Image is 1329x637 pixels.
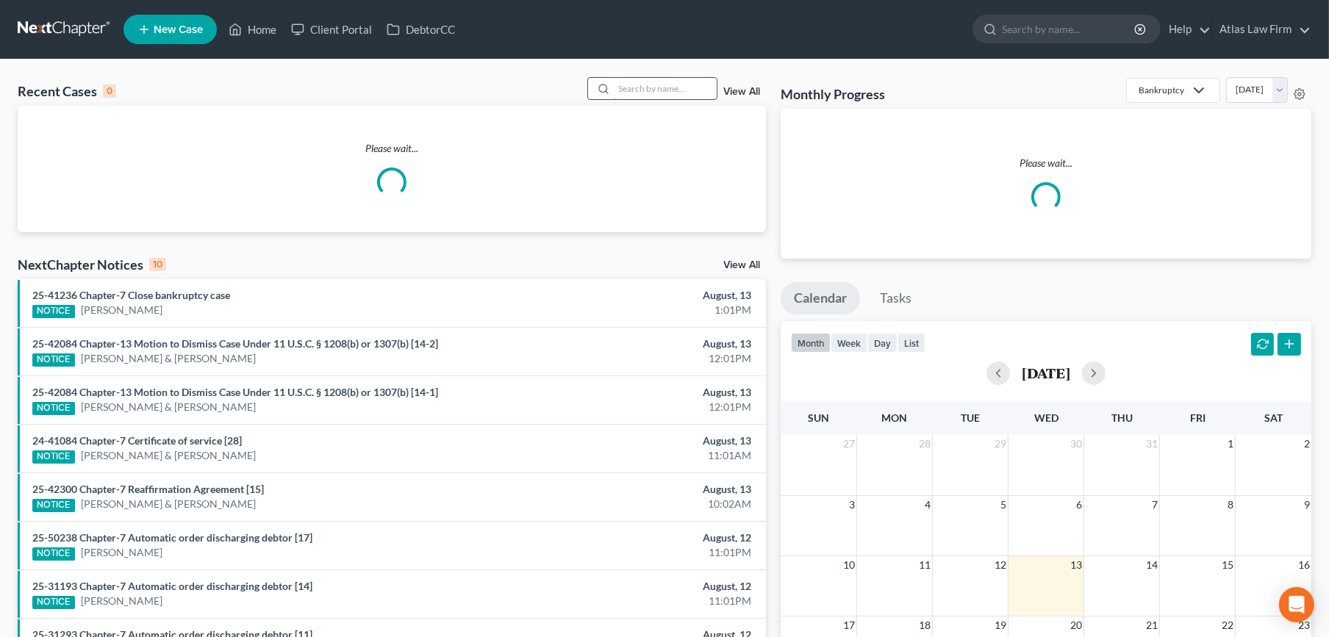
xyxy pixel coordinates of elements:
[522,303,752,317] div: 1:01PM
[522,545,752,560] div: 11:01PM
[792,156,1300,170] p: Please wait...
[842,616,856,634] span: 17
[993,435,1008,453] span: 29
[781,282,860,314] a: Calendar
[1144,556,1159,574] span: 14
[848,496,856,514] span: 3
[32,531,312,544] a: 25-50238 Chapter-7 Automatic order discharging debtor [17]
[81,545,162,560] a: [PERSON_NAME]
[522,337,752,351] div: August, 13
[993,616,1008,634] span: 19
[221,16,284,43] a: Home
[1279,587,1314,622] div: Open Intercom Messenger
[1303,435,1311,453] span: 2
[1303,496,1311,514] span: 9
[1139,84,1184,96] div: Bankruptcy
[1022,365,1070,381] h2: [DATE]
[522,433,752,448] div: August, 13
[999,496,1008,514] span: 5
[1069,616,1083,634] span: 20
[32,289,230,301] a: 25-41236 Chapter-7 Close bankruptcy case
[32,386,438,398] a: 25-42084 Chapter-13 Motion to Dismiss Case Under 11 U.S.C. § 1208(b) or 1307(b) [14-1]
[32,547,75,561] div: NOTICE
[781,85,885,103] h3: Monthly Progress
[917,556,932,574] span: 11
[1150,496,1159,514] span: 7
[961,411,980,424] span: Tue
[1111,411,1133,424] span: Thu
[81,351,256,366] a: [PERSON_NAME] & [PERSON_NAME]
[149,258,166,271] div: 10
[1212,16,1311,43] a: Atlas Law Firm
[898,333,925,353] button: list
[1297,556,1311,574] span: 16
[32,450,75,464] div: NOTICE
[522,497,752,511] div: 10:02AM
[32,580,312,592] a: 25-31193 Chapter-7 Automatic order discharging debtor [14]
[917,616,932,634] span: 18
[32,353,75,367] div: NOTICE
[18,82,116,100] div: Recent Cases
[1144,435,1159,453] span: 31
[32,337,438,350] a: 25-42084 Chapter-13 Motion to Dismiss Case Under 11 U.S.C. § 1208(b) or 1307(b) [14-2]
[867,333,898,353] button: day
[881,411,907,424] span: Mon
[1034,411,1058,424] span: Wed
[1069,435,1083,453] span: 30
[1069,556,1083,574] span: 13
[923,496,932,514] span: 4
[18,256,166,273] div: NextChapter Notices
[808,411,829,424] span: Sun
[154,24,203,35] span: New Case
[379,16,462,43] a: DebtorCC
[32,402,75,415] div: NOTICE
[723,87,760,97] a: View All
[81,400,256,414] a: [PERSON_NAME] & [PERSON_NAME]
[1264,411,1283,424] span: Sat
[81,594,162,608] a: [PERSON_NAME]
[522,594,752,608] div: 11:01PM
[32,596,75,609] div: NOTICE
[103,84,116,98] div: 0
[1226,496,1235,514] span: 8
[1144,616,1159,634] span: 21
[522,385,752,400] div: August, 13
[81,497,256,511] a: [PERSON_NAME] & [PERSON_NAME]
[1190,411,1206,424] span: Fri
[917,435,932,453] span: 28
[522,579,752,594] div: August, 12
[1220,616,1235,634] span: 22
[1226,435,1235,453] span: 1
[32,305,75,318] div: NOTICE
[993,556,1008,574] span: 12
[1002,15,1136,43] input: Search by name...
[522,351,752,366] div: 12:01PM
[1297,616,1311,634] span: 23
[831,333,867,353] button: week
[522,288,752,303] div: August, 13
[614,78,717,99] input: Search by name...
[284,16,379,43] a: Client Portal
[32,483,264,495] a: 25-42300 Chapter-7 Reaffirmation Agreement [15]
[81,303,162,317] a: [PERSON_NAME]
[791,333,831,353] button: month
[522,448,752,463] div: 11:01AM
[867,282,925,314] a: Tasks
[842,435,856,453] span: 27
[1161,16,1211,43] a: Help
[1220,556,1235,574] span: 15
[32,499,75,512] div: NOTICE
[32,434,242,447] a: 24-41084 Chapter-7 Certificate of service [28]
[522,400,752,414] div: 12:01PM
[522,530,752,545] div: August, 12
[723,260,760,270] a: View All
[81,448,256,463] a: [PERSON_NAME] & [PERSON_NAME]
[1075,496,1083,514] span: 6
[18,141,766,156] p: Please wait...
[522,482,752,497] div: August, 13
[842,556,856,574] span: 10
